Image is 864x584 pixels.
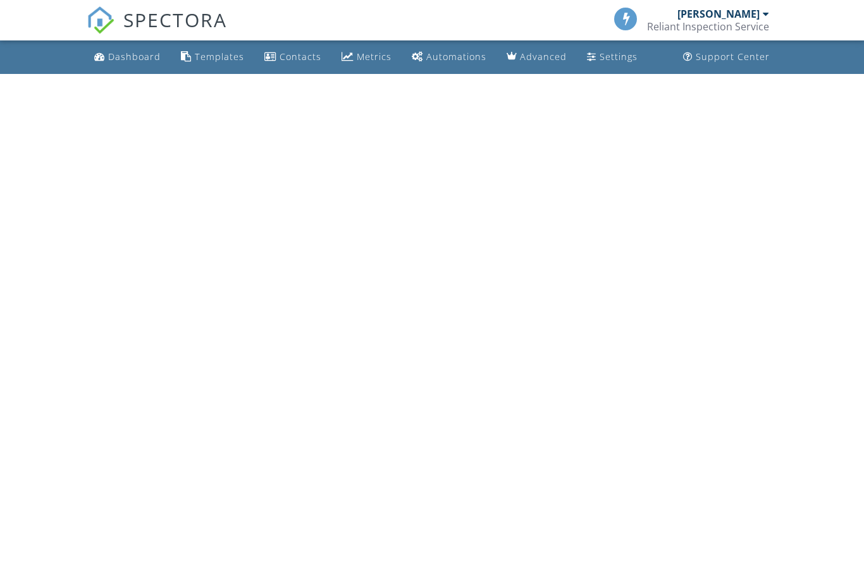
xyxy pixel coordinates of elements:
[520,51,567,63] div: Advanced
[176,46,249,69] a: Templates
[647,20,769,33] div: Reliant Inspection Service
[678,46,775,69] a: Support Center
[195,51,244,63] div: Templates
[89,46,166,69] a: Dashboard
[108,51,161,63] div: Dashboard
[407,46,491,69] a: Automations (Basic)
[123,6,227,33] span: SPECTORA
[696,51,770,63] div: Support Center
[280,51,321,63] div: Contacts
[87,17,227,44] a: SPECTORA
[426,51,486,63] div: Automations
[336,46,397,69] a: Metrics
[87,6,114,34] img: The Best Home Inspection Software - Spectora
[582,46,643,69] a: Settings
[357,51,392,63] div: Metrics
[600,51,638,63] div: Settings
[502,46,572,69] a: Advanced
[259,46,326,69] a: Contacts
[677,8,760,20] div: [PERSON_NAME]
